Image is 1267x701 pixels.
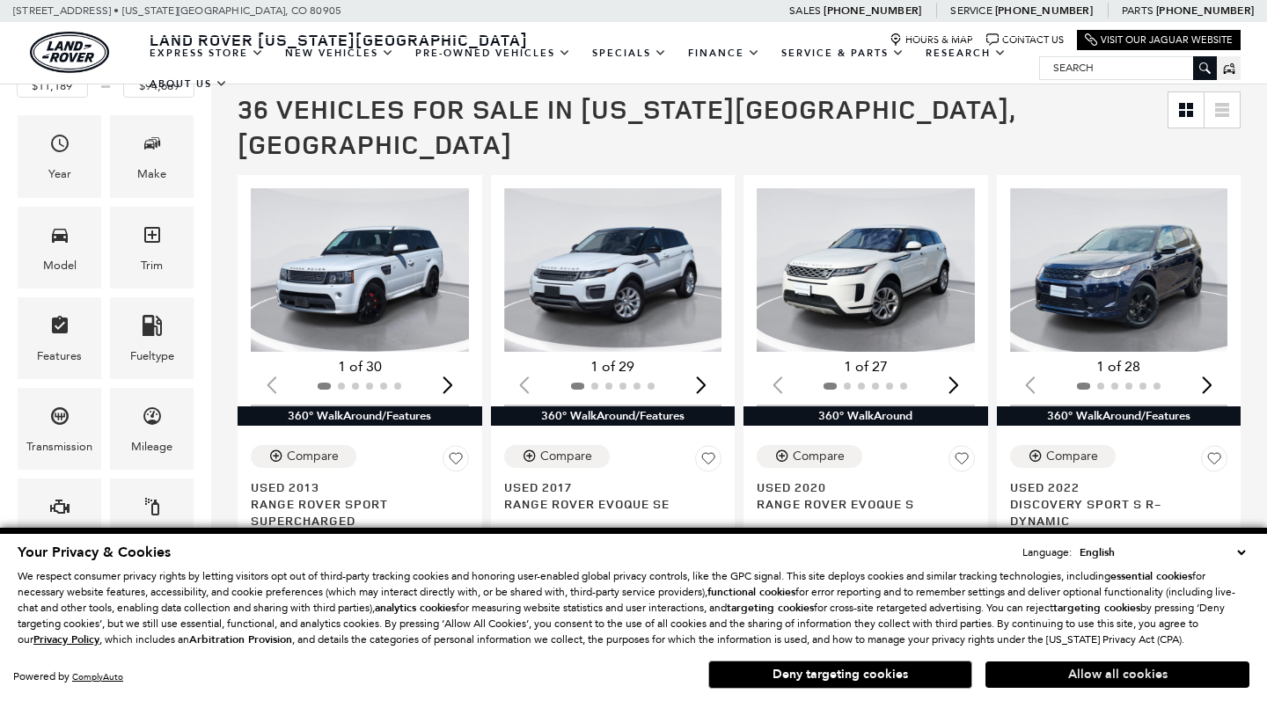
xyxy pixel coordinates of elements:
[48,164,71,184] div: Year
[72,671,123,683] a: ComplyAuto
[763,512,860,551] button: pricing tab
[582,38,677,69] a: Specials
[26,437,92,456] div: Transmission
[139,38,275,69] a: EXPRESS STORE
[1075,544,1249,561] select: Language Select
[123,75,194,98] input: Maximum
[251,445,356,468] button: Compare Vehicle
[37,347,82,366] div: Features
[30,32,109,73] a: land-rover
[491,406,736,426] div: 360° WalkAround/Features
[139,29,538,50] a: Land Rover [US_STATE][GEOGRAPHIC_DATA]
[504,357,722,376] div: 1 of 29
[985,661,1249,688] button: Allow all cookies
[142,492,163,528] span: Color
[110,207,194,288] div: TrimTrim
[139,69,238,99] a: About Us
[17,75,88,98] input: Minimum
[618,512,715,551] button: details tab
[13,671,123,683] div: Powered by
[436,365,460,404] div: Next slide
[110,115,194,197] div: MakeMake
[110,388,194,470] div: MileageMileage
[504,188,722,352] div: 1 / 2
[950,4,992,17] span: Service
[1010,478,1228,529] a: Used 2022Discovery Sport S R-Dynamic
[443,445,469,478] button: Save Vehicle
[18,543,171,562] span: Your Privacy & Cookies
[130,347,174,366] div: Fueltype
[18,388,101,470] div: TransmissionTransmission
[251,495,456,529] span: Range Rover Sport Supercharged
[251,478,469,529] a: Used 2013Range Rover Sport Supercharged
[504,478,709,495] span: Used 2017
[251,357,469,376] div: 1 of 30
[695,445,721,478] button: Save Vehicle
[49,220,70,256] span: Model
[509,512,606,551] button: pricing tab
[405,38,582,69] a: Pre-Owned Vehicles
[110,478,194,560] div: ColorColor
[1156,4,1254,18] a: [PHONE_NUMBER]
[757,478,975,512] a: Used 2020Range Rover Evoque S
[238,91,1015,162] span: 36 Vehicles for Sale in [US_STATE][GEOGRAPHIC_DATA], [GEOGRAPHIC_DATA]
[757,495,962,512] span: Range Rover Evoque S
[33,632,99,646] u: Privacy Policy
[824,4,921,18] a: [PHONE_NUMBER]
[238,406,482,426] div: 360° WalkAround/Features
[757,357,975,376] div: 1 of 27
[1053,601,1140,615] strong: targeting cookies
[540,449,592,464] div: Compare
[871,512,969,551] button: details tab
[504,495,709,512] span: Range Rover Evoque SE
[49,310,70,347] span: Features
[1022,547,1072,558] div: Language:
[13,4,341,17] a: [STREET_ADDRESS] • [US_STATE][GEOGRAPHIC_DATA], CO 80905
[789,4,821,17] span: Sales
[30,32,109,73] img: Land Rover
[707,585,795,599] strong: functional cookies
[189,632,292,646] strong: Arbitration Provision
[890,33,973,47] a: Hours & Map
[504,188,722,352] img: 2017 Land Rover Range Rover Evoque SE 1
[1010,357,1228,376] div: 1 of 28
[33,633,99,646] a: Privacy Policy
[1040,57,1216,78] input: Search
[251,478,456,495] span: Used 2013
[137,164,166,184] div: Make
[131,437,172,456] div: Mileage
[142,128,163,164] span: Make
[757,188,975,352] div: 1 / 2
[793,449,845,464] div: Compare
[110,297,194,379] div: FueltypeFueltype
[504,478,722,512] a: Used 2017Range Rover Evoque SE
[1010,445,1116,468] button: Compare Vehicle
[18,568,1249,647] p: We respect consumer privacy rights by letting visitors opt out of third-party tracking cookies an...
[251,188,469,352] img: 2013 Land Rover Range Rover Sport Supercharged 1
[142,401,163,437] span: Mileage
[251,188,469,352] div: 1 / 2
[1010,188,1228,352] img: 2022 Land Rover Discovery Sport S R-Dynamic 1
[1010,478,1215,495] span: Used 2022
[757,445,862,468] button: Compare Vehicle
[948,445,975,478] button: Save Vehicle
[986,33,1064,47] a: Contact Us
[18,115,101,197] div: YearYear
[142,220,163,256] span: Trim
[1085,33,1233,47] a: Visit Our Jaguar Website
[141,256,163,275] div: Trim
[689,365,713,404] div: Next slide
[49,492,70,528] span: Engine
[49,401,70,437] span: Transmission
[771,38,915,69] a: Service & Parts
[997,406,1241,426] div: 360° WalkAround/Features
[18,207,101,288] div: ModelModel
[757,188,975,352] img: 2020 Land Rover Range Rover Evoque S 1
[1201,445,1227,478] button: Save Vehicle
[1010,188,1228,352] div: 1 / 2
[942,365,966,404] div: Next slide
[43,256,77,275] div: Model
[139,38,1039,99] nav: Main Navigation
[275,38,405,69] a: New Vehicles
[757,478,962,495] span: Used 2020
